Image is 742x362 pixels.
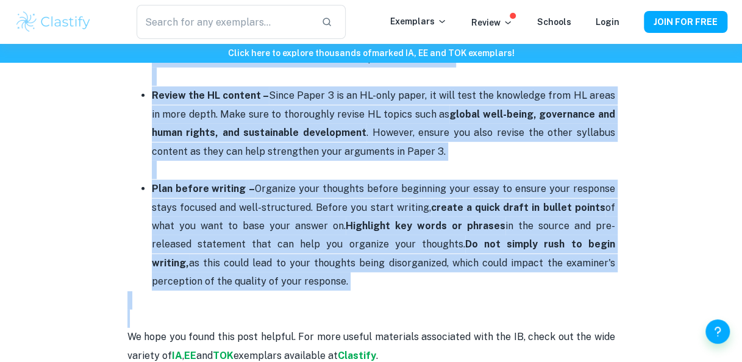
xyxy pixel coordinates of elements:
[172,350,182,361] a: IA
[471,16,513,29] p: Review
[152,90,269,101] strong: Review the HL content –
[152,183,246,194] strong: Plan before writing
[537,17,571,27] a: Schools
[338,350,376,361] a: Clastify
[184,350,196,361] a: EE
[705,319,730,344] button: Help and Feedback
[390,15,447,28] p: Exemplars
[249,183,255,194] strong: –
[213,350,234,361] a: TOK
[346,220,505,232] strong: Highlight key words or phrases
[152,180,615,291] p: Organize your thoughts before beginning your essay to ensure your response stays focused and well...
[15,10,92,34] img: Clastify logo
[644,11,727,33] button: JOIN FOR FREE
[596,17,619,27] a: Login
[2,46,740,60] h6: Click here to explore thousands of marked IA, EE and TOK exemplars !
[152,87,615,161] p: Since Paper 3 is an HL-only paper, it will test the knowledge from HL areas in more depth. Make s...
[152,238,615,268] strong: Do not simply rush to begin writing,
[431,202,605,213] strong: create a quick draft in bullet points
[137,5,311,39] input: Search for any exemplars...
